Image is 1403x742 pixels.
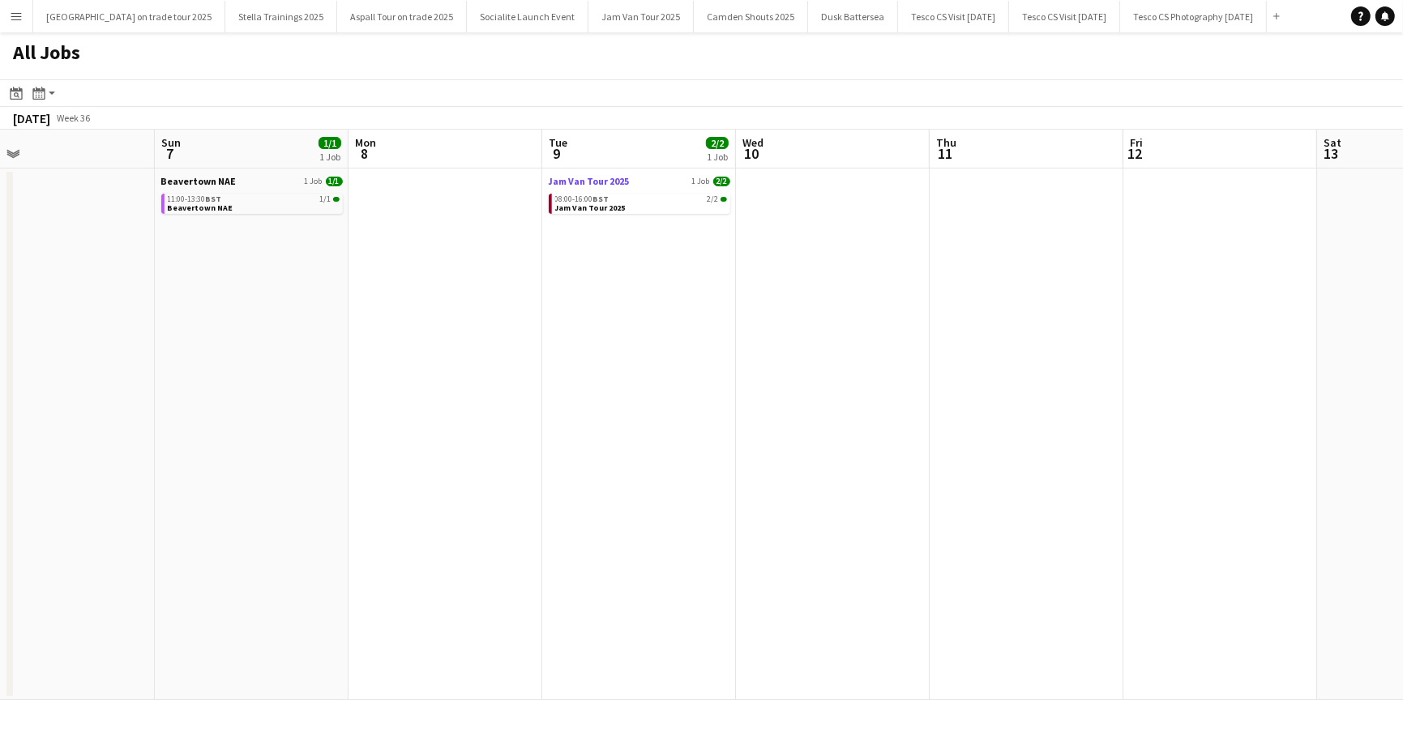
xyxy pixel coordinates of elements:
[1130,135,1143,150] span: Fri
[1009,1,1120,32] button: Tesco CS Visit [DATE]
[168,203,233,213] span: Beavertown NAE
[206,194,222,204] span: BST
[694,1,808,32] button: Camden Shouts 2025
[549,175,630,187] span: Jam Van Tour 2025
[898,1,1009,32] button: Tesco CS Visit [DATE]
[546,144,567,163] span: 9
[721,197,727,202] span: 2/2
[161,175,237,187] span: Beavertown NAE
[713,177,730,186] span: 2/2
[319,137,341,149] span: 1/1
[555,194,727,212] a: 08:00-16:00BST2/2Jam Van Tour 2025
[337,1,467,32] button: Aspall Tour on trade 2025
[225,1,337,32] button: Stella Trainings 2025
[168,195,222,203] span: 11:00-13:30
[353,144,376,163] span: 8
[159,144,181,163] span: 7
[333,197,340,202] span: 1/1
[161,175,343,187] a: Beavertown NAE1 Job1/1
[549,175,730,217] div: Jam Van Tour 20251 Job2/208:00-16:00BST2/2Jam Van Tour 2025
[1127,144,1143,163] span: 12
[588,1,694,32] button: Jam Van Tour 2025
[549,135,567,150] span: Tue
[708,195,719,203] span: 2/2
[53,112,94,124] span: Week 36
[934,144,956,163] span: 11
[808,1,898,32] button: Dusk Battersea
[706,137,729,149] span: 2/2
[319,151,340,163] div: 1 Job
[13,110,50,126] div: [DATE]
[320,195,332,203] span: 1/1
[161,175,343,217] div: Beavertown NAE1 Job1/111:00-13:30BST1/1Beavertown NAE
[33,1,225,32] button: [GEOGRAPHIC_DATA] on trade tour 2025
[1321,144,1341,163] span: 13
[707,151,728,163] div: 1 Job
[692,177,710,186] span: 1 Job
[549,175,730,187] a: Jam Van Tour 20251 Job2/2
[467,1,588,32] button: Socialite Launch Event
[326,177,343,186] span: 1/1
[555,195,610,203] span: 08:00-16:00
[936,135,956,150] span: Thu
[161,135,181,150] span: Sun
[1324,135,1341,150] span: Sat
[1120,1,1267,32] button: Tesco CS Photography [DATE]
[305,177,323,186] span: 1 Job
[168,194,340,212] a: 11:00-13:30BST1/1Beavertown NAE
[355,135,376,150] span: Mon
[593,194,610,204] span: BST
[555,203,626,213] span: Jam Van Tour 2025
[742,135,764,150] span: Wed
[740,144,764,163] span: 10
